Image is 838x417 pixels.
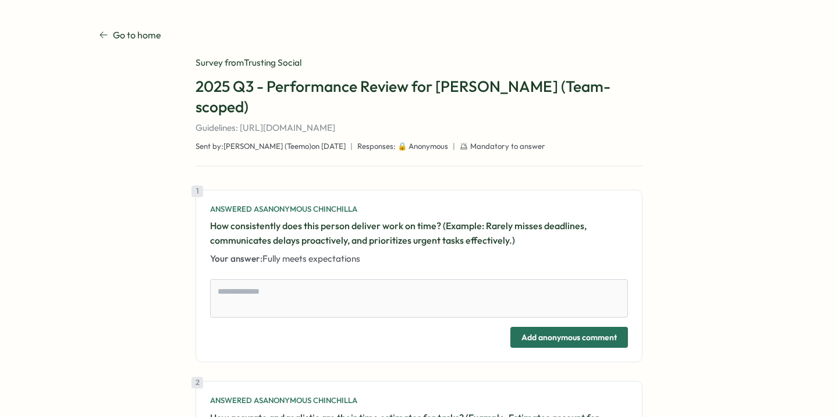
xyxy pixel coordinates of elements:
[470,141,545,152] span: Mandatory to answer
[99,28,161,42] a: Go to home
[521,327,617,347] span: Add anonymous comment
[453,141,455,152] span: |
[210,204,628,215] div: Answered as Anonymous Chinchilla
[191,377,203,389] div: 2
[196,56,642,69] div: Survey from Trusting Social
[262,253,360,264] span: Fully meets expectations
[191,186,203,197] div: 1
[196,76,642,117] h1: 2025 Q3 - Performance Review for [PERSON_NAME] (Team-scoped)
[113,28,161,42] p: Go to home
[510,327,628,348] button: Add anonymous comment
[196,122,642,134] p: Guidelines: [URL][DOMAIN_NAME]
[196,141,346,152] span: Sent by: [PERSON_NAME] (Teemo) on [DATE]
[357,141,448,152] span: Responses: 🔒 Anonymous
[210,219,628,248] p: How consistently does this person deliver work on time? (Example: Rarely misses deadlines, commun...
[210,253,262,264] span: Your answer:
[210,395,628,406] div: Answered as Anonymous Chinchilla
[350,141,353,152] span: |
